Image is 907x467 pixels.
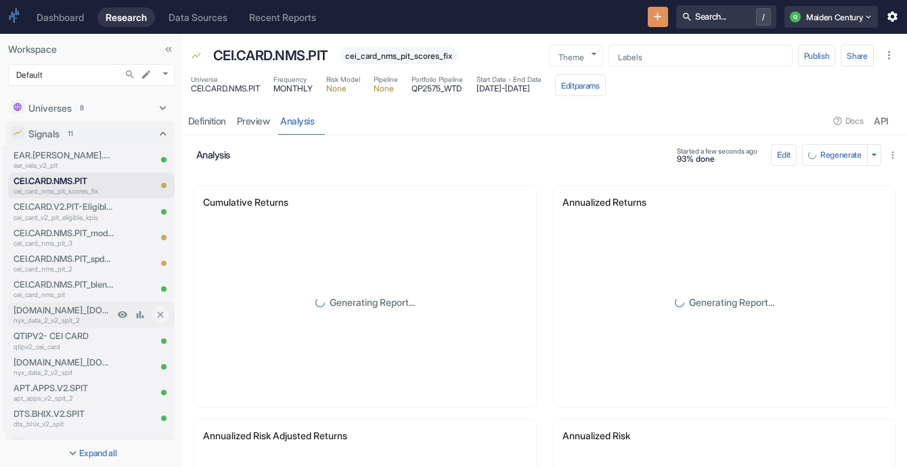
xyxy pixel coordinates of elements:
span: 93% done [677,155,757,163]
button: edit [137,66,155,83]
span: Regenerate [820,151,862,159]
p: nyx_data_2_v2_spit_2 [14,315,114,326]
span: Started a few seconds ago [677,146,757,156]
span: None [374,85,398,93]
p: DTS.BHIX.V2.SPIT [14,407,114,420]
a: Data Sources [160,7,236,27]
a: Recent Reports [241,7,324,27]
p: CEI.CARD.NMS.PIT_modelweighteddeltascore [14,227,114,240]
span: Start Date - End Date [477,74,541,85]
a: APT.APPS.V2.SPITapt_apps_v2_spit_2 [14,382,114,403]
button: config [771,144,797,166]
span: cei_card_nms_pit_scores_fix [340,51,458,61]
a: analysis [275,107,320,135]
span: [DATE] - [DATE] [477,85,541,93]
a: View Preview [114,306,131,324]
p: nyx_data_2_v2_spit [14,368,114,378]
p: Annualized Returns [562,195,667,209]
button: Share [841,45,873,66]
p: EAR.[PERSON_NAME].V2.PIT [14,149,114,162]
span: Signal [191,50,202,64]
button: Publish [798,45,836,66]
p: cei_card_v2_pit_eligible_kpis [14,213,114,223]
button: QMaiden Century [784,6,878,28]
p: CEI.CARD.NMS.PIT_blendeddeltascore [14,278,114,291]
button: Search... [121,66,139,83]
span: 15 [91,440,107,450]
span: CEI.CARD.NMS.PIT [191,85,260,93]
div: Data Sources15 [5,432,175,457]
p: cei_card_nms_pit_scores_fix [14,186,114,196]
span: QP2575_WTD [412,85,463,93]
a: [DOMAIN_NAME]_[DOMAIN_NAME]nyx_data_2_v2_spit_2 [14,304,114,326]
a: preview [231,107,275,135]
div: Data Sources [169,12,227,23]
button: Close item [152,306,169,324]
p: [DOMAIN_NAME]_[DOMAIN_NAME] [14,356,114,369]
p: apt_apps_v2_spit_2 [14,393,114,403]
svg: Close item [155,309,166,320]
p: Data Sources [28,438,87,452]
button: Collapse Sidebar [160,41,177,58]
span: MONTHLY [273,85,313,93]
span: Portfolio Pipeline [412,74,463,85]
h6: analysis [196,149,669,160]
span: Risk Model [326,74,360,85]
div: Default [8,64,175,86]
p: cei_card_nms_pit [14,290,114,300]
a: CEI.CARD.NMS.PIT_blendeddeltascorecei_card_nms_pit [14,278,114,300]
p: qtipv2_cei_card [14,342,114,352]
div: Signals11 [5,121,175,146]
a: CEI.CARD.NMS.PITcei_card_nms_pit_scores_fix [14,175,114,196]
button: Docs [828,110,868,132]
button: Editparams [555,74,606,96]
p: Annualized Risk Adjusted Returns [203,428,368,443]
div: Recent Reports [249,12,316,23]
div: Definition [188,115,226,127]
a: QTIPV2- CEI CARDqtipv2_cei_card [14,330,114,351]
p: Cumulative Returns [203,195,309,209]
button: Expand all [3,443,180,464]
p: ear_vela_v2_pit [14,160,114,171]
span: Pipeline [374,74,398,85]
span: 8 [75,103,89,113]
div: Universes8 [5,95,175,120]
a: DTS.BHIX.V2.SPITdts_bhix_v2_spit [14,407,114,429]
div: Research [106,12,147,23]
a: Dashboard [28,7,92,27]
p: Generating Report... [330,295,416,309]
p: CEI.CARD.NMS.PIT [14,175,114,187]
span: Frequency [273,74,313,85]
div: CEI.CARD.NMS.PIT [210,42,332,69]
a: Research [97,7,155,27]
p: Signals [28,127,60,141]
a: CEI.CARD.NMS.PIT_modelweighteddeltascorecei_card_nms_pit_3 [14,227,114,248]
p: Generating Report... [690,295,775,309]
span: Universe [191,74,260,85]
div: API [875,115,889,127]
p: CEI.CARD.V2.PIT-Eligible-KPIs [14,200,114,213]
a: EAR.[PERSON_NAME].V2.PITear_vela_v2_pit [14,149,114,171]
span: 11 [63,129,78,139]
p: cei_card_nms_pit_2 [14,264,114,274]
p: cei_card_nms_pit_3 [14,238,114,248]
p: QTIPV2- CEI CARD [14,330,114,342]
button: Regenerate [802,144,868,166]
div: Q [790,12,801,22]
a: CEI.CARD.V2.PIT-Eligible-KPIscei_card_v2_pit_eligible_kpis [14,200,114,222]
button: Search.../ [676,5,776,28]
p: Annualized Risk [562,428,651,443]
button: New Resource [648,7,669,28]
div: Dashboard [37,12,84,23]
p: CEI.CARD.NMS.PIT_spdeltascore [14,252,114,265]
p: dts_bhix_v2_spit [14,419,114,429]
div: resource tabs [183,107,907,135]
p: [DOMAIN_NAME]_[DOMAIN_NAME] [14,304,114,317]
p: CEI.CARD.NMS.PIT [213,45,328,66]
a: [DOMAIN_NAME]_[DOMAIN_NAME]nyx_data_2_v2_spit [14,356,114,378]
span: None [326,85,360,93]
a: CEI.CARD.NMS.PIT_spdeltascorecei_card_nms_pit_2 [14,252,114,274]
a: View Analysis [131,306,149,324]
p: Universes [28,101,72,115]
p: APT.APPS.V2.SPIT [14,382,114,395]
